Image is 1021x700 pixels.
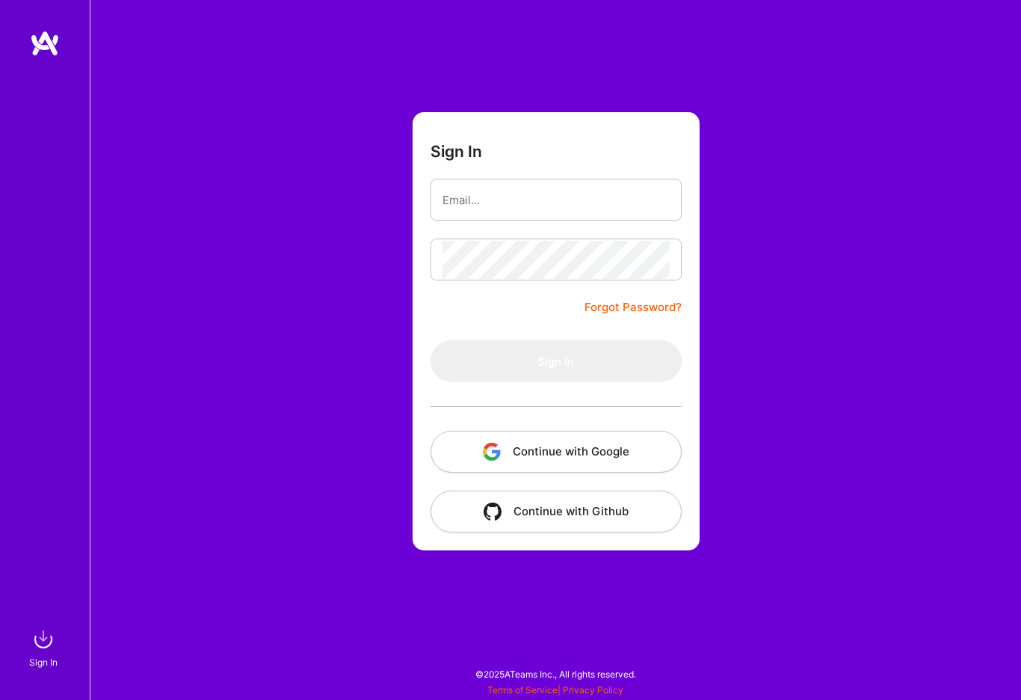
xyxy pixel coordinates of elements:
img: logo [30,30,60,57]
input: Email... [442,181,670,219]
a: Privacy Policy [563,684,623,696]
button: Continue with Github [431,491,682,532]
div: Sign In [29,654,58,670]
a: sign inSign In [31,624,58,670]
button: Sign In [431,340,682,382]
button: Continue with Google [431,431,682,473]
img: sign in [28,624,58,654]
a: Terms of Service [487,684,558,696]
img: icon [483,443,501,461]
img: icon [484,503,502,521]
a: Forgot Password? [584,298,682,316]
h3: Sign In [431,142,482,161]
div: © 2025 ATeams Inc., All rights reserved. [90,655,1021,693]
span: | [487,684,623,696]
